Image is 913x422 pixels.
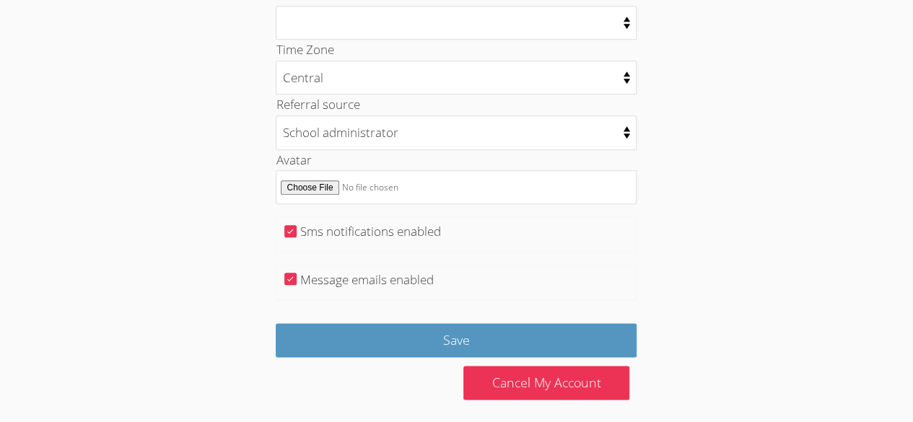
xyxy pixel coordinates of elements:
a: Cancel My Account [463,366,629,400]
label: Sms notifications enabled [300,223,441,239]
input: Save [276,323,637,357]
label: Message emails enabled [300,271,434,288]
label: Referral source [276,96,359,113]
label: Time Zone [276,41,333,58]
label: Avatar [276,151,311,168]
